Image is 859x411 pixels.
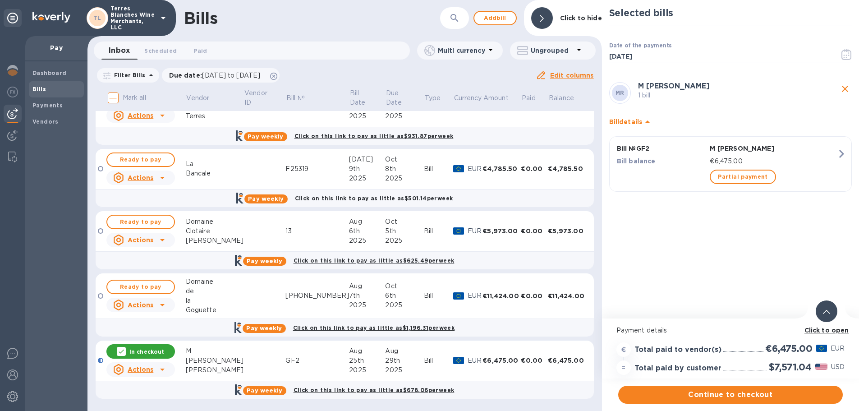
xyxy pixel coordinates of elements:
div: Bill [424,164,453,174]
div: Domaine [186,217,244,226]
div: GF2 [285,356,349,365]
span: Scheduled [144,46,177,55]
div: [DATE] [349,155,385,164]
div: €6,475.00 [482,356,521,365]
div: Clotaire [186,226,244,236]
div: 2025 [349,236,385,245]
div: 2025 [349,300,385,310]
p: Paid [522,93,536,103]
div: €0.00 [521,164,548,173]
div: 2025 [349,365,385,375]
b: Vendors [32,118,59,125]
p: Vendor ID [244,88,273,107]
div: La [186,159,244,169]
div: 7th [349,291,385,300]
span: Ready to pay [115,217,167,227]
span: Vendor [186,93,221,103]
h3: Total paid to vendor(s) [634,346,721,354]
p: EUR [468,226,482,236]
div: 6th [349,226,385,236]
b: Click on this link to pay as little as $501.14 per week [295,195,453,202]
u: Actions [128,112,153,119]
div: Oct [385,155,423,164]
b: Pay weekly [246,325,282,332]
b: MR [616,89,625,96]
label: Date of the payments [609,43,671,49]
p: Ungrouped [531,46,574,55]
span: Paid [522,93,547,103]
img: USD [815,364,827,370]
div: Bill [424,356,453,365]
div: = [616,360,631,375]
div: [PERSON_NAME] [186,365,244,375]
div: 13 [285,226,349,236]
b: Click on this link to pay as little as $678.06 per week [294,387,455,393]
button: Bill №GF2M [PERSON_NAME]Bill balance€6,475.00Partial payment [609,136,852,192]
b: TL [93,14,101,21]
p: Bill Date [350,88,373,107]
u: Edit columns [550,72,594,79]
div: Aug [349,282,385,291]
u: Actions [128,301,153,309]
div: [PHONE_NUMBER] [285,291,349,300]
div: [PERSON_NAME] [186,356,244,365]
p: Bill № GF2 [617,144,707,153]
button: Addbill [473,11,517,25]
p: Payment details [616,326,845,335]
div: Domaine [186,277,244,286]
div: [PERSON_NAME] [186,236,244,245]
span: Vendor ID [244,88,285,107]
span: Balance [549,93,586,103]
div: €4,785.50 [548,164,586,173]
p: Currency [454,93,482,103]
div: 2025 [349,174,385,183]
button: Partial payment [710,170,776,184]
div: €0.00 [521,291,548,300]
button: Ready to pay [106,280,175,294]
p: Bill № [286,93,305,103]
p: Balance [549,93,574,103]
span: Due Date [386,88,423,107]
div: 29th [385,356,423,365]
p: Due date : [169,71,265,80]
div: 6th [385,291,423,300]
div: Billdetails [609,107,852,136]
span: Ready to pay [115,154,167,165]
b: Pay weekly [247,387,282,394]
span: Bill № [286,93,317,103]
p: EUR [831,344,845,353]
b: Click on this link to pay as little as $931.87 per week [294,133,454,139]
div: €4,785.50 [482,164,521,173]
div: M [186,346,244,356]
div: €5,973.00 [482,226,521,236]
img: Foreign exchange [7,87,18,97]
div: Aug [349,217,385,226]
div: Oct [385,282,423,291]
div: €11,424.00 [548,291,586,300]
b: Pay weekly [248,195,284,202]
p: Terres Blanches Wine Merchants, LLC [110,5,156,31]
p: Mark all [123,93,146,102]
p: USD [831,362,845,372]
button: Ready to pay [106,215,175,229]
div: €0.00 [521,356,548,365]
p: Type [425,93,441,103]
span: Amount [483,93,520,103]
div: 2025 [385,236,423,245]
div: Bancale [186,169,244,178]
div: 8th [385,164,423,174]
p: Vendor [186,93,209,103]
u: Actions [128,174,153,181]
b: Click to open [804,327,849,334]
b: Bill details [609,118,642,125]
div: 25th [349,356,385,365]
b: Pay weekly [247,258,282,264]
p: EUR [468,356,482,365]
b: M [PERSON_NAME] [638,82,710,90]
div: la [186,296,244,305]
p: Amount [483,93,509,103]
h2: €6,475.00 [765,343,812,354]
span: Partial payment [718,171,767,182]
div: F25319 [285,164,349,174]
